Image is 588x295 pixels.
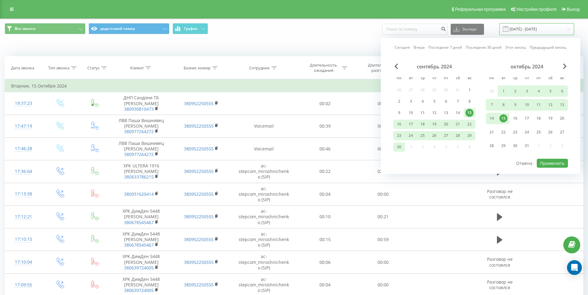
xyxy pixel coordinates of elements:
a: 380977264272 [124,129,154,134]
div: сентябрь 2024 [393,64,475,70]
div: 4 [419,97,427,105]
div: 18 [535,114,543,122]
div: вт 22 окт. 2024 г. [498,126,509,138]
a: 380952250555 [184,191,214,197]
div: Статус [87,65,100,71]
td: 00:15 [296,228,354,251]
td: 00:46 [296,137,354,160]
td: ac-stepcom_miroshnichenko (SIP) [231,206,296,228]
td: 00:00 [354,137,412,160]
td: 00:00 [354,251,412,274]
a: 380639724005 [124,265,154,271]
div: вс 13 окт. 2024 г. [556,99,568,110]
div: вт 10 сент. 2024 г. [405,108,417,117]
span: Next Month [563,64,567,69]
div: 19 [546,114,554,122]
div: вс 29 сент. 2024 г. [464,131,475,140]
div: 22 [465,120,473,128]
div: 26 [430,132,438,140]
td: 00:06 [296,251,354,274]
td: Voicemail [231,137,296,160]
div: ср 23 окт. 2024 г. [509,126,521,138]
td: 00:00 [354,92,412,115]
div: вт 29 окт. 2024 г. [498,140,509,152]
div: чт 24 окт. 2024 г. [521,126,533,138]
div: пн 28 окт. 2024 г. [486,140,498,152]
div: 24 [523,128,531,136]
div: вс 22 сент. 2024 г. [464,120,475,129]
div: вс 6 окт. 2024 г. [556,85,568,97]
div: 2 [511,87,519,95]
div: 31 [523,142,531,150]
div: 10 [407,109,415,117]
div: 4 [535,87,543,95]
div: 29 [465,132,473,140]
button: График [173,23,208,34]
abbr: среда [511,74,520,83]
a: 380930810473 [124,106,154,112]
div: октябрь 2024 [486,64,568,70]
abbr: воскресенье [557,74,567,83]
a: Последние 7 дней [428,44,462,50]
div: чт 17 окт. 2024 г. [521,113,533,124]
div: 10 [523,101,531,109]
div: сб 19 окт. 2024 г. [544,113,556,124]
abbr: воскресенье [465,74,474,83]
td: ЛВВ Паша Вишнивец [PERSON_NAME] [111,115,171,137]
div: Клиент [130,65,144,71]
div: пт 27 сент. 2024 г. [440,131,452,140]
span: Выход [567,7,580,12]
a: Сегодня [395,44,410,50]
a: 380678545467 [124,242,154,248]
div: 21 [454,120,462,128]
div: 7 [488,101,496,109]
td: ХРК ДимДен 5448 [PERSON_NAME] [111,251,171,274]
td: 00:04 [296,183,354,206]
td: 02:46 [354,160,412,183]
div: 1 [465,86,473,94]
div: вт 17 сент. 2024 г. [405,120,417,129]
div: 1 [499,87,507,95]
div: ср 18 сент. 2024 г. [417,120,428,129]
div: сб 28 сент. 2024 г. [452,131,464,140]
td: ac-stepcom_miroshnichenko (SIP) [231,228,296,251]
div: пн 9 сент. 2024 г. [393,108,405,117]
a: 380931620414 [124,191,154,197]
div: пт 4 окт. 2024 г. [533,85,544,97]
div: пн 23 сент. 2024 г. [393,131,405,140]
abbr: вторник [499,74,508,83]
div: 26 [546,128,554,136]
span: Previous Month [394,64,398,69]
div: 15 [465,109,473,117]
div: Дата звонка [11,65,34,71]
div: Длительность ожидания [307,63,340,73]
abbr: понедельник [487,74,496,83]
div: 12 [546,101,554,109]
span: Разговор не состоялся [487,256,513,268]
div: 22 [499,128,507,136]
span: Реферальная программа [455,7,506,12]
div: 11 [535,101,543,109]
a: 380977264272 [124,151,154,157]
span: График [184,27,198,31]
div: вс 20 окт. 2024 г. [556,113,568,124]
div: 23 [511,128,519,136]
div: 11 [419,109,427,117]
div: 16 [395,120,403,128]
div: 17:10:15 [11,233,35,245]
td: ХРК ULTERA 1916 [PERSON_NAME] [111,160,171,183]
a: 380952250555 [184,214,214,219]
div: чт 31 окт. 2024 г. [521,140,533,152]
a: 380678545467 [124,219,154,225]
div: пт 20 сент. 2024 г. [440,120,452,129]
div: 27 [442,132,450,140]
div: 30 [395,143,403,151]
span: Все звонки [15,26,35,31]
div: 21 [488,128,496,136]
div: пн 14 окт. 2024 г. [486,113,498,124]
div: 6 [442,97,450,105]
div: 17 [407,120,415,128]
div: пн 7 окт. 2024 г. [486,99,498,110]
abbr: суббота [546,74,555,83]
button: додатковий номер [89,23,169,34]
